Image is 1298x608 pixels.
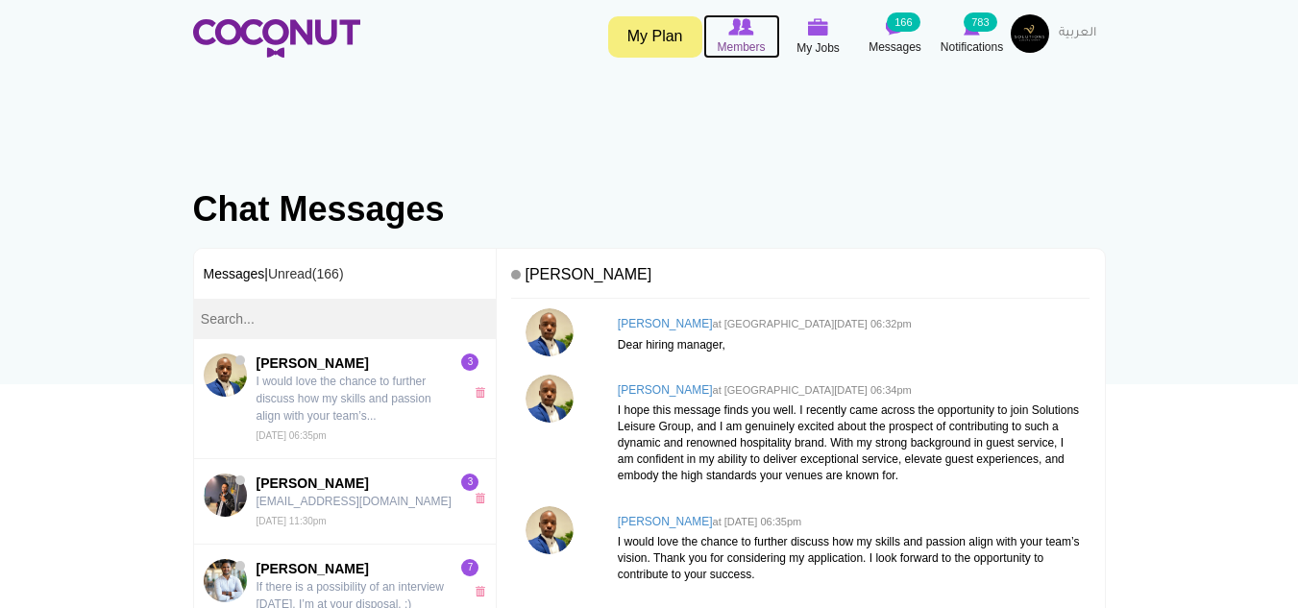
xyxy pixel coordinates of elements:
h3: Messages [194,249,497,299]
a: My Plan [608,16,702,58]
img: Fares Kamal [204,559,247,602]
h4: [PERSON_NAME] [618,318,1081,330]
span: Notifications [941,37,1003,57]
p: I hope this message finds you well. I recently came across the opportunity to join Solutions Leis... [618,402,1081,485]
img: Messages [886,18,905,36]
img: Notifications [964,18,980,36]
h1: Chat Messages [193,190,1106,229]
small: at [GEOGRAPHIC_DATA][DATE] 06:32pm [713,318,912,329]
a: Messages Messages 166 [857,14,934,59]
p: Dear hiring manager, [618,337,1081,353]
a: x [475,387,491,398]
small: 783 [964,12,996,32]
a: My Jobs My Jobs [780,14,857,60]
span: 3 [461,474,478,491]
a: x [475,586,491,596]
span: [PERSON_NAME] [257,474,454,493]
p: I would love the chance to further discuss how my skills and passion align with your team’s visio... [618,534,1081,583]
small: 166 [887,12,919,32]
p: [EMAIL_ADDRESS][DOMAIN_NAME] [257,493,454,510]
span: 7 [461,559,478,576]
span: | [264,266,343,281]
span: Messages [869,37,921,57]
span: Members [717,37,765,57]
a: x [475,493,491,503]
a: Solomon Setimba[PERSON_NAME] I would love the chance to further discuss how my skills and passion... [194,339,497,459]
small: at [GEOGRAPHIC_DATA][DATE] 06:34pm [713,384,912,396]
span: [PERSON_NAME] [257,353,454,373]
a: Azzdine Tabri[PERSON_NAME] [EMAIL_ADDRESS][DOMAIN_NAME] [DATE] 11:30pm3 [194,459,497,545]
input: Search... [194,299,497,339]
img: Solomon Setimba [204,353,247,397]
h4: [PERSON_NAME] [618,516,1081,528]
img: Azzdine Tabri [204,474,247,517]
small: [DATE] 11:30pm [257,516,327,526]
small: [DATE] 06:35pm [257,430,327,441]
img: Browse Members [728,18,753,36]
a: Unread(166) [268,266,344,281]
p: I would love the chance to further discuss how my skills and passion align with your team’s... [257,373,454,425]
img: My Jobs [808,18,829,36]
h4: [PERSON_NAME] [618,384,1081,397]
a: العربية [1049,14,1106,53]
h4: [PERSON_NAME] [511,258,1090,300]
a: Notifications Notifications 783 [934,14,1011,59]
span: [PERSON_NAME] [257,559,454,578]
span: 3 [461,353,478,371]
img: Home [193,19,360,58]
span: My Jobs [796,38,840,58]
small: at [DATE] 06:35pm [713,516,802,527]
a: Browse Members Members [703,14,780,59]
